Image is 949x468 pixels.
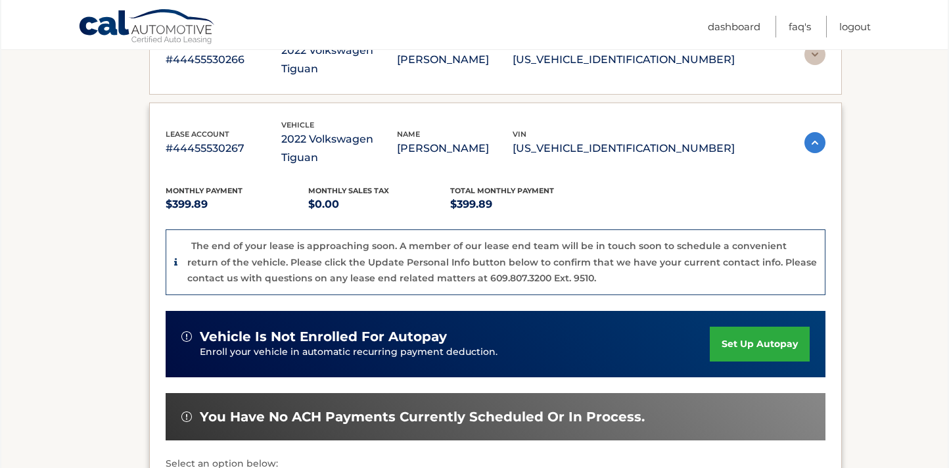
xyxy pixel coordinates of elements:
p: [PERSON_NAME] [397,51,513,69]
span: vin [513,129,526,139]
img: alert-white.svg [181,331,192,342]
p: $399.89 [166,195,308,214]
img: alert-white.svg [181,411,192,422]
p: The end of your lease is approaching soon. A member of our lease end team will be in touch soon t... [187,240,817,284]
p: [PERSON_NAME] [397,139,513,158]
span: Total Monthly Payment [450,186,554,195]
a: FAQ's [789,16,811,37]
span: vehicle is not enrolled for autopay [200,329,447,345]
p: 2022 Volkswagen Tiguan [281,41,397,78]
p: Enroll your vehicle in automatic recurring payment deduction. [200,345,710,360]
p: [US_VEHICLE_IDENTIFICATION_NUMBER] [513,139,735,158]
p: #44455530266 [166,51,281,69]
img: accordion-rest.svg [804,44,825,65]
p: $399.89 [450,195,593,214]
span: Monthly sales Tax [308,186,389,195]
p: #44455530267 [166,139,281,158]
span: You have no ACH payments currently scheduled or in process. [200,409,645,425]
span: name [397,129,420,139]
img: accordion-active.svg [804,132,825,153]
a: Dashboard [708,16,760,37]
p: 2022 Volkswagen Tiguan [281,130,397,167]
p: $0.00 [308,195,451,214]
a: Cal Automotive [78,9,216,47]
p: [US_VEHICLE_IDENTIFICATION_NUMBER] [513,51,735,69]
span: lease account [166,129,229,139]
a: Logout [839,16,871,37]
a: set up autopay [710,327,810,362]
span: Monthly Payment [166,186,243,195]
span: vehicle [281,120,314,129]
